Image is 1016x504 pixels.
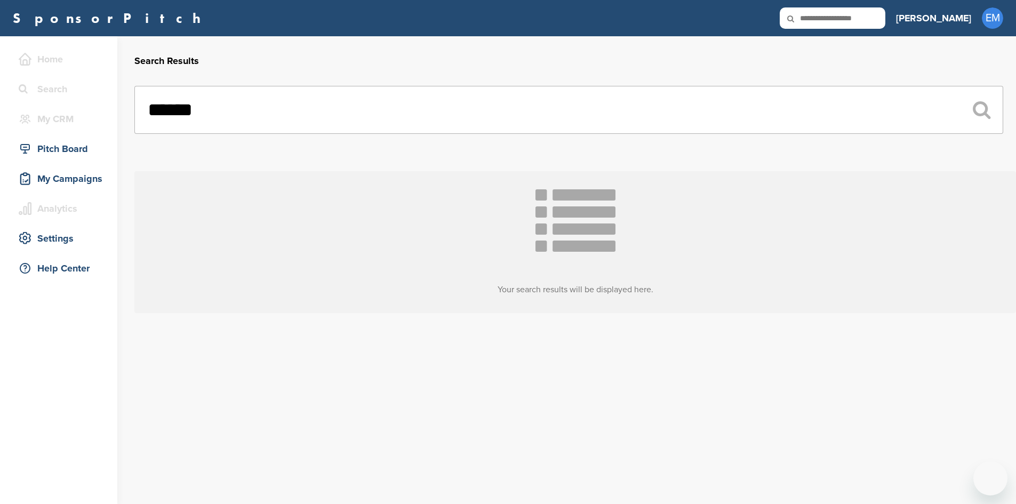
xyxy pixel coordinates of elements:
a: Settings [11,226,107,251]
iframe: Button to launch messaging window [973,461,1007,495]
h2: Search Results [134,54,1003,68]
div: Analytics [16,199,107,218]
div: Settings [16,229,107,248]
a: Search [11,77,107,101]
a: SponsorPitch [13,11,207,25]
h3: Your search results will be displayed here. [134,283,1016,296]
div: Help Center [16,259,107,278]
a: Home [11,47,107,71]
a: My Campaigns [11,166,107,191]
a: Analytics [11,196,107,221]
span: EM [982,7,1003,29]
div: Home [16,50,107,69]
a: Pitch Board [11,137,107,161]
div: Search [16,79,107,99]
a: [PERSON_NAME] [896,6,971,30]
div: My Campaigns [16,169,107,188]
a: Help Center [11,256,107,281]
a: My CRM [11,107,107,131]
div: My CRM [16,109,107,129]
h3: [PERSON_NAME] [896,11,971,26]
div: Pitch Board [16,139,107,158]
